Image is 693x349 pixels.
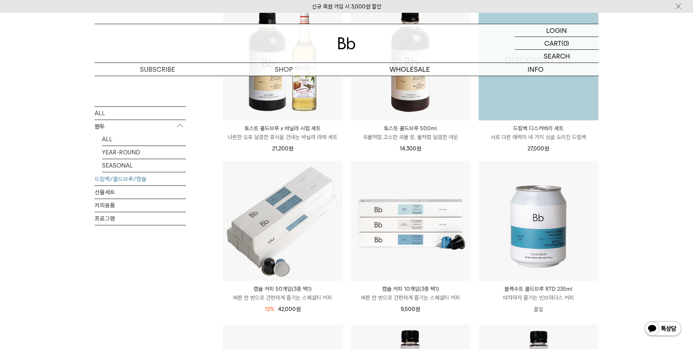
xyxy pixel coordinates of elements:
p: CART [544,37,561,49]
div: 12% [265,305,274,314]
a: 토스트 콜드브루 500ml 곡물처럼 고소한 곡물 향, 꿀처럼 달콤한 여운 [351,124,471,142]
a: SHOP [221,63,347,76]
p: LOGIN [546,24,567,37]
span: 14,300 [400,145,421,152]
a: 신규 회원 가입 시 3,000원 할인 [312,3,381,10]
p: 토스트 콜드브루 x 바닐라 시럽 세트 [223,124,343,133]
a: 선물세트 [95,185,186,198]
a: ALL [102,132,186,145]
span: 21,200 [272,145,293,152]
p: 서로 다른 매력의 네 가지 싱글 오리진 드립백 [479,133,598,142]
span: 원 [296,306,301,312]
a: 토스트 콜드브루 x 바닐라 시럽 세트 나른한 오후 달콤한 휴식을 건네는 바닐라 라떼 세트 [223,124,343,142]
a: 커피용품 [95,199,186,211]
a: ALL [95,106,186,119]
img: 캡슐 커피 10개입(3종 택1) [351,161,471,281]
a: YEAR-ROUND [102,146,186,158]
p: 곡물처럼 고소한 곡물 향, 꿀처럼 달콤한 여운 [351,133,471,142]
span: 원 [289,145,293,152]
p: 버튼 한 번으로 간편하게 즐기는 스페셜티 커피 [351,293,471,302]
span: 9,500 [401,306,420,312]
p: 캡슐 커피 10개입(3종 택1) [351,285,471,293]
a: 드립백 디스커버리 세트 서로 다른 매력의 네 가지 싱글 오리진 드립백 [479,124,598,142]
p: 따자마자 즐기는 빈브라더스 커피 [479,293,598,302]
a: SUBSCRIBE [95,63,221,76]
span: 원 [416,145,421,152]
p: 원두 [95,120,186,133]
img: 카카오톡 채널 1:1 채팅 버튼 [644,320,682,338]
a: 프로그램 [95,212,186,225]
p: 드립백 디스커버리 세트 [479,124,598,133]
a: 캡슐 커피 50개입(3종 택1) 버튼 한 번으로 간편하게 즐기는 스페셜티 커피 [223,285,343,302]
p: 블랙수트 콜드브루 RTD 235ml [479,285,598,293]
span: 원 [415,306,420,312]
a: 캡슐 커피 10개입(3종 택1) 버튼 한 번으로 간편하게 즐기는 스페셜티 커피 [351,285,471,302]
span: 27,000 [528,145,549,152]
p: 나른한 오후 달콤한 휴식을 건네는 바닐라 라떼 세트 [223,133,343,142]
a: SEASONAL [102,159,186,172]
p: 버튼 한 번으로 간편하게 즐기는 스페셜티 커피 [223,293,343,302]
p: 토스트 콜드브루 500ml [351,124,471,133]
img: 블랙수트 콜드브루 RTD 235ml [479,161,598,281]
a: CART (0) [515,37,599,50]
a: LOGIN [515,24,599,37]
a: 드립백/콜드브루/캡슐 [95,172,186,185]
p: 캡슐 커피 50개입(3종 택1) [223,285,343,293]
a: 블랙수트 콜드브루 RTD 235ml 따자마자 즐기는 빈브라더스 커피 [479,285,598,302]
p: 품절 [479,302,598,317]
img: 로고 [338,37,355,49]
span: 42,000 [278,306,301,312]
span: 원 [544,145,549,152]
p: WHOLESALE [347,63,473,76]
p: (0) [561,37,569,49]
p: INFO [473,63,599,76]
img: 캡슐 커피 50개입(3종 택1) [223,161,343,281]
p: SEARCH [544,50,570,63]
